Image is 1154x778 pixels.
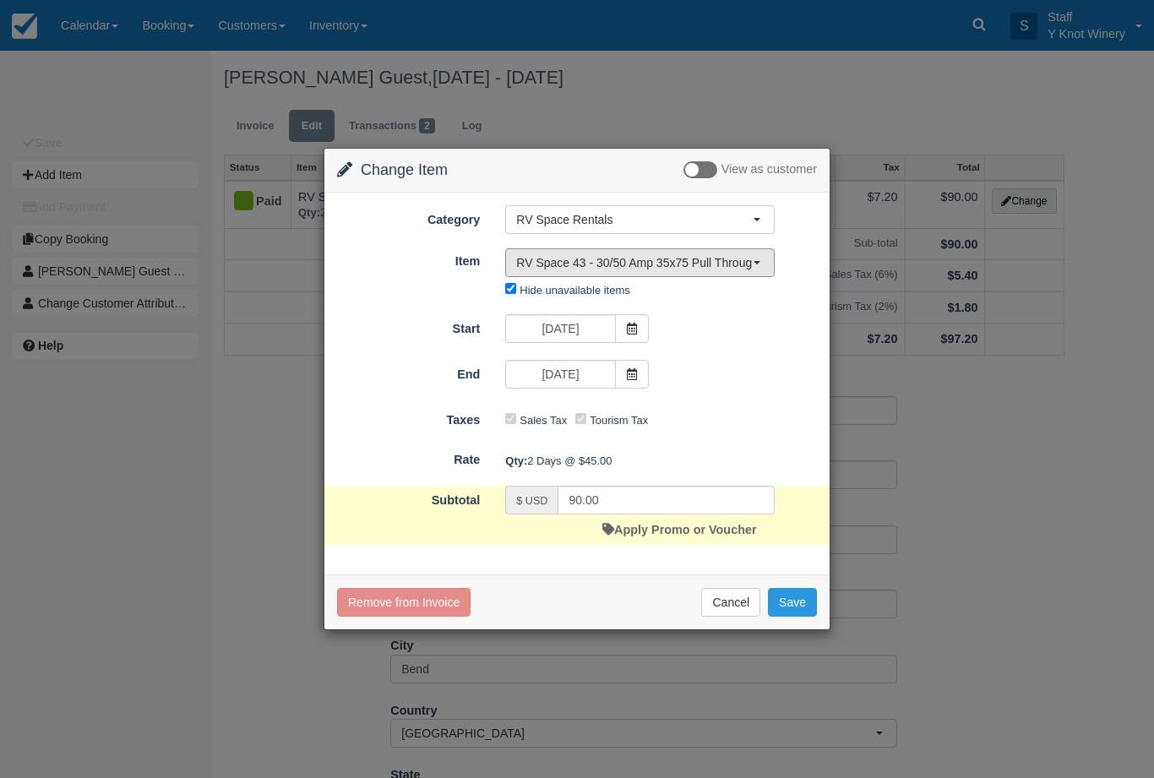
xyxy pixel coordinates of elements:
small: $ USD [516,495,547,507]
span: RV Space Rentals [516,211,753,228]
label: Start [324,314,493,338]
label: Rate [324,445,493,469]
strong: Qty [505,454,527,467]
span: Change Item [361,161,448,178]
button: Remove from Invoice [337,588,471,617]
label: Item [324,247,493,270]
div: 2 Days @ $45.00 [493,447,830,475]
label: Sales Tax [520,414,567,427]
label: Hide unavailable items [520,284,629,297]
label: Subtotal [324,486,493,509]
button: RV Space 43 - 30/50 Amp 35x75 Pull Through [505,248,775,277]
label: End [324,360,493,384]
span: View as customer [721,163,817,177]
button: Cancel [701,588,760,617]
button: RV Space Rentals [505,205,775,234]
span: RV Space 43 - 30/50 Amp 35x75 Pull Through [516,254,753,271]
label: Taxes [324,405,493,429]
label: Tourism Tax [590,414,648,427]
button: Save [768,588,817,617]
label: Category [324,205,493,229]
a: Apply Promo or Voucher [602,523,756,536]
